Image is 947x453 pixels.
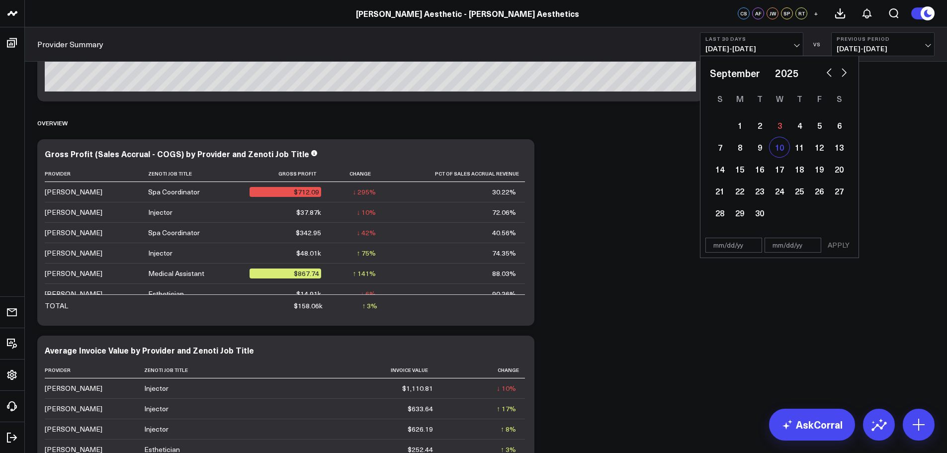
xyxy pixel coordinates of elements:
div: Injector [144,424,169,434]
div: Sunday [710,91,730,106]
div: $867.74 [250,269,321,278]
div: AF [752,7,764,19]
th: Provider [45,166,148,182]
div: Injector [144,383,169,393]
th: Pct Of Sales Accrual Revenue [385,166,525,182]
span: [DATE] - [DATE] [837,45,929,53]
div: Esthetician [148,289,184,299]
div: Thursday [789,91,809,106]
div: 88.03% [492,269,516,278]
th: Provider [45,362,144,378]
div: $14.91k [296,289,321,299]
div: RT [795,7,807,19]
input: mm/dd/yy [765,238,821,253]
button: APPLY [824,238,854,253]
b: Previous Period [837,36,929,42]
div: $37.87k [296,207,321,217]
div: ↑ 17% [497,404,516,414]
div: ↑ 141% [352,269,376,278]
div: ↑ 3% [362,301,377,311]
div: Medical Assistant [148,269,204,278]
div: 90.26% [492,289,516,299]
th: Zenoti Job Title [148,166,250,182]
div: Monday [730,91,750,106]
div: Gross Profit (Sales Accrual - COGS) by Provider and Zenoti Job Title [45,148,309,159]
div: Spa Coordinator [148,228,200,238]
div: CS [738,7,750,19]
div: [PERSON_NAME] [45,207,102,217]
div: Saturday [829,91,849,106]
div: $626.19 [408,424,433,434]
div: $633.64 [408,404,433,414]
th: Invoice Value [311,362,442,378]
button: + [810,7,822,19]
div: JW [767,7,778,19]
div: Overview [37,111,68,134]
div: 30.22% [492,187,516,197]
div: [PERSON_NAME] [45,248,102,258]
div: [PERSON_NAME] [45,404,102,414]
div: ↓ 10% [356,207,376,217]
div: Injector [144,404,169,414]
div: ↓ 10% [497,383,516,393]
th: Gross Profit [250,166,330,182]
div: $1,110.81 [402,383,433,393]
a: [PERSON_NAME] Aesthetic - [PERSON_NAME] Aesthetics [356,8,579,19]
div: Average Invoice Value by Provider and Zenoti Job Title [45,345,254,356]
button: Last 30 Days[DATE]-[DATE] [700,32,803,56]
div: ↓ 295% [352,187,376,197]
div: $342.95 [296,228,321,238]
div: 74.35% [492,248,516,258]
div: [PERSON_NAME] [45,269,102,278]
b: Last 30 Days [705,36,798,42]
div: [PERSON_NAME] [45,424,102,434]
div: $48.01k [296,248,321,258]
div: ↑ 8% [501,424,516,434]
a: AskCorral [769,409,855,441]
div: [PERSON_NAME] [45,187,102,197]
div: Friday [809,91,829,106]
span: [DATE] - [DATE] [705,45,798,53]
div: ↓ 6% [360,289,376,299]
div: ↑ 75% [356,248,376,258]
div: ↓ 42% [356,228,376,238]
div: SP [781,7,793,19]
div: TOTAL [45,301,68,311]
div: Wednesday [770,91,789,106]
div: 72.06% [492,207,516,217]
a: Provider Summary [37,39,103,50]
span: + [814,10,818,17]
input: mm/dd/yy [705,238,762,253]
div: Tuesday [750,91,770,106]
div: Injector [148,207,172,217]
div: [PERSON_NAME] [45,289,102,299]
div: [PERSON_NAME] [45,383,102,393]
th: Zenoti Job Title [144,362,311,378]
div: [PERSON_NAME] [45,228,102,238]
div: 40.56% [492,228,516,238]
div: VS [808,41,826,47]
div: Injector [148,248,172,258]
th: Change [442,362,525,378]
div: $158.06k [294,301,323,311]
div: $712.09 [250,187,321,197]
div: Spa Coordinator [148,187,200,197]
button: Previous Period[DATE]-[DATE] [831,32,935,56]
th: Change [330,166,385,182]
